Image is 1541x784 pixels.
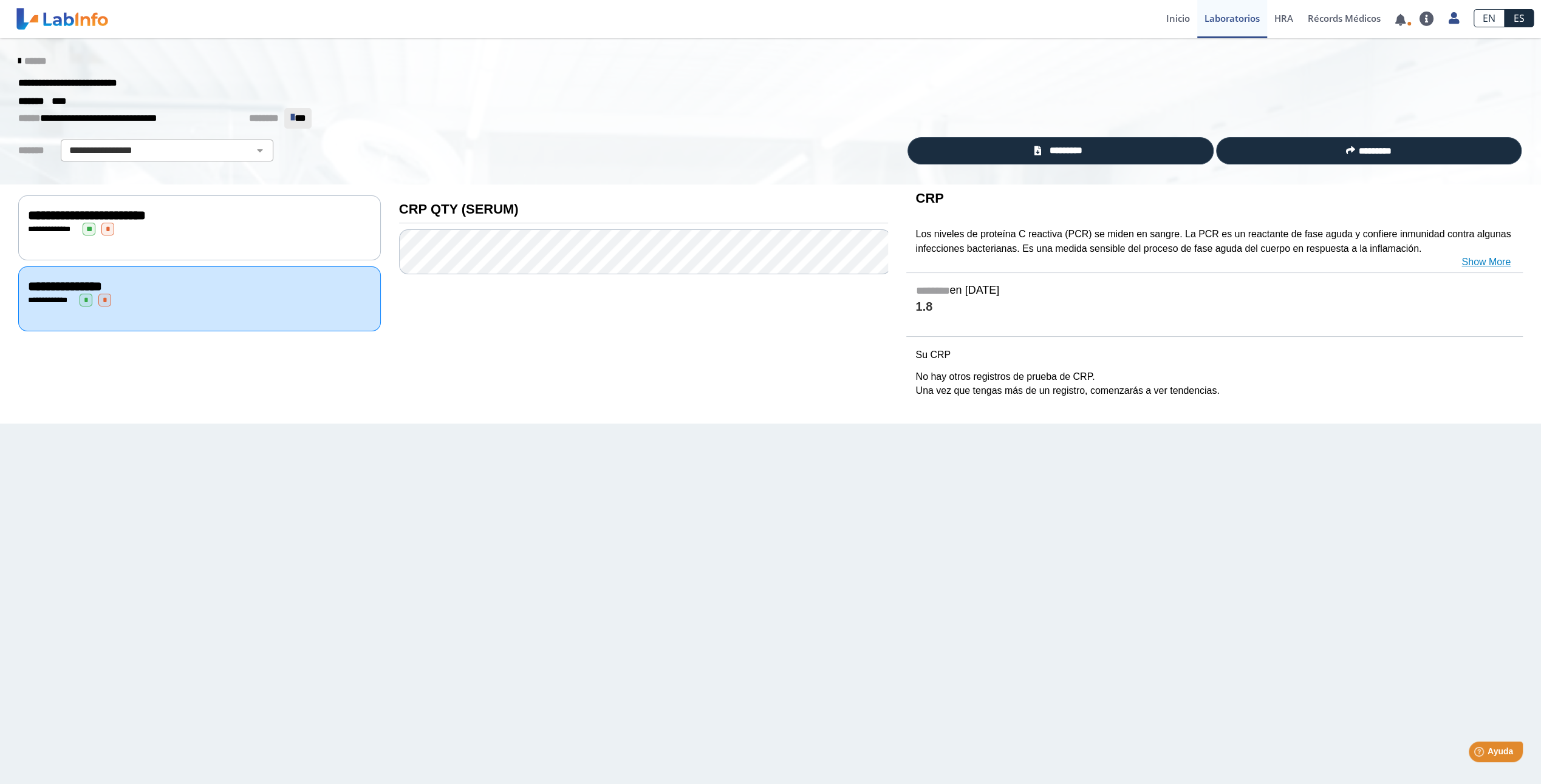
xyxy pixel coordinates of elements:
[399,201,519,217] b: CRP QTY (SERUM)
[915,227,1514,256] p: Los niveles de proteína C reactiva (PCR) se miden en sangre. La PCR es un reactante de fase aguda...
[1505,9,1534,27] a: ES
[915,300,1514,315] h4: 1.8
[915,370,1514,399] p: No hay otros registros de prueba de CRP. Una vez que tengas más de un registro, comenzarás a ver ...
[915,348,1514,362] p: Su CRP
[915,191,943,206] b: CRP
[915,284,1514,298] h5: en [DATE]
[1461,255,1511,269] a: Show More
[1274,12,1293,24] span: HRA
[1474,9,1505,27] a: EN
[1433,737,1528,771] iframe: Help widget launcher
